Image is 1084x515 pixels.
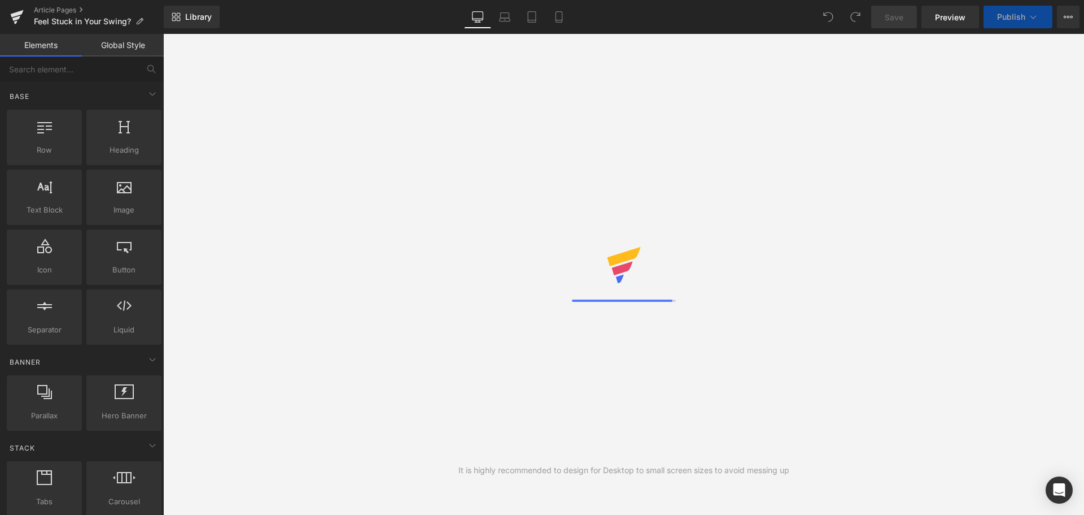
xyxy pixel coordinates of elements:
button: More [1057,6,1079,28]
span: Parallax [10,410,78,422]
a: Article Pages [34,6,164,15]
span: Button [90,264,158,276]
button: Redo [844,6,867,28]
a: Preview [921,6,979,28]
span: Row [10,144,78,156]
span: Tabs [10,496,78,508]
a: Laptop [491,6,518,28]
button: Undo [817,6,840,28]
span: Banner [8,357,42,367]
span: Icon [10,264,78,276]
span: Liquid [90,324,158,336]
button: Publish [984,6,1052,28]
span: Carousel [90,496,158,508]
a: Desktop [464,6,491,28]
a: Global Style [82,34,164,57]
span: Save [885,11,903,23]
a: Mobile [545,6,572,28]
span: Image [90,204,158,216]
div: Open Intercom Messenger [1046,477,1073,504]
span: Publish [997,12,1025,21]
span: Stack [8,443,36,453]
a: New Library [164,6,220,28]
span: Separator [10,324,78,336]
span: Text Block [10,204,78,216]
div: It is highly recommended to design for Desktop to small screen sizes to avoid messing up [458,464,789,477]
span: Library [185,12,212,22]
span: Hero Banner [90,410,158,422]
a: Tablet [518,6,545,28]
span: Heading [90,144,158,156]
span: Feel Stuck in Your Swing? [34,17,131,26]
span: Base [8,91,30,102]
span: Preview [935,11,965,23]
